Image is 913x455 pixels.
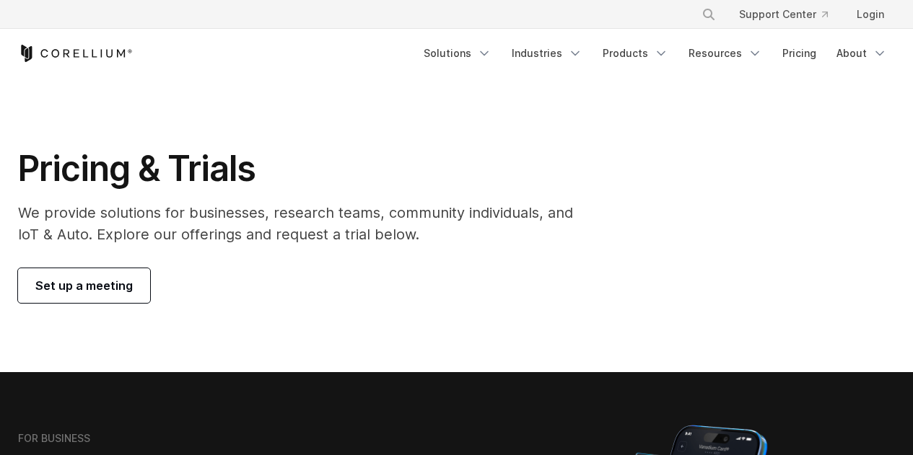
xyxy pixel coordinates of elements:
[18,147,593,190] h1: Pricing & Trials
[684,1,896,27] div: Navigation Menu
[35,277,133,294] span: Set up a meeting
[415,40,500,66] a: Solutions
[18,268,150,303] a: Set up a meeting
[680,40,771,66] a: Resources
[18,202,593,245] p: We provide solutions for businesses, research teams, community individuals, and IoT & Auto. Explo...
[728,1,839,27] a: Support Center
[828,40,896,66] a: About
[696,1,722,27] button: Search
[594,40,677,66] a: Products
[18,45,133,62] a: Corellium Home
[845,1,896,27] a: Login
[18,432,90,445] h6: FOR BUSINESS
[503,40,591,66] a: Industries
[774,40,825,66] a: Pricing
[415,40,896,66] div: Navigation Menu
